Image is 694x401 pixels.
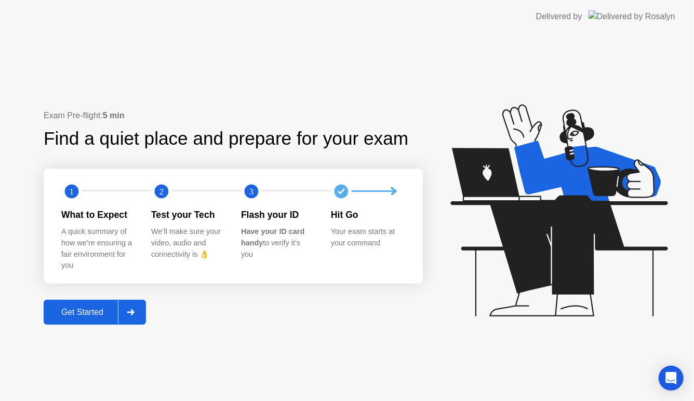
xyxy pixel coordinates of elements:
[249,187,253,197] text: 3
[159,187,164,197] text: 2
[589,10,675,22] img: Delivered by Rosalyn
[241,227,304,247] b: Have your ID card handy
[241,226,314,260] div: to verify it’s you
[536,10,582,23] div: Delivered by
[103,111,125,120] b: 5 min
[47,308,118,317] div: Get Started
[70,187,74,197] text: 1
[151,208,224,222] div: Test your Tech
[44,125,410,153] div: Find a quiet place and prepare for your exam
[61,208,135,222] div: What to Expect
[44,109,423,122] div: Exam Pre-flight:
[331,208,404,222] div: Hit Go
[331,226,404,248] div: Your exam starts at your command
[151,226,224,260] div: We’ll make sure your video, audio and connectivity is 👌
[61,226,135,271] div: A quick summary of how we’re ensuring a fair environment for you
[44,300,146,325] button: Get Started
[659,366,684,391] div: Open Intercom Messenger
[241,208,314,222] div: Flash your ID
